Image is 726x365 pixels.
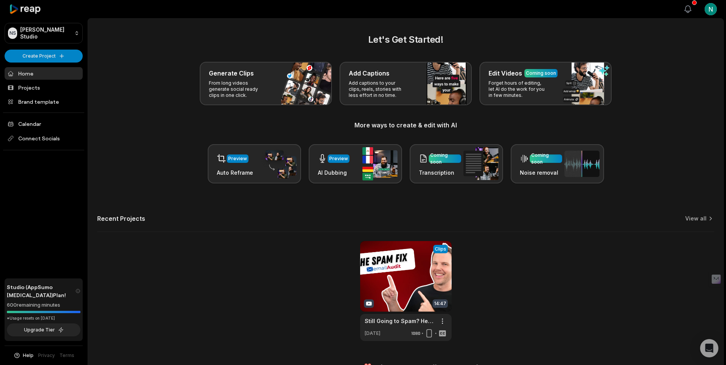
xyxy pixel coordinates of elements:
h3: Transcription [419,169,461,177]
h3: More ways to create & edit with AI [97,121,714,130]
div: 600 remaining minutes [7,301,80,309]
button: Upgrade Tier [7,323,80,336]
a: Brand template [5,95,83,108]
img: ai_dubbing.png [362,147,397,180]
a: Calendar [5,117,83,130]
a: Still Going to Spam? Here is the fix. XemailAudit Review [365,317,435,325]
a: Home [5,67,83,80]
h3: Noise removal [520,169,562,177]
h3: Auto Reframe [217,169,253,177]
div: Preview [228,155,247,162]
a: Projects [5,81,83,94]
h3: AI Dubbing [318,169,349,177]
div: Coming soon [430,152,460,166]
p: Forget hours of editing, let AI do the work for you in few minutes. [489,80,548,98]
button: Create Project [5,50,83,63]
a: Terms [59,352,74,359]
div: Coming soon [526,70,556,77]
button: Help [13,352,34,359]
img: auto_reframe.png [261,149,296,179]
h3: Add Captions [349,69,389,78]
span: Studio (AppSumo [MEDICAL_DATA]) Plan! [7,283,75,299]
a: View all [685,215,707,222]
h3: Generate Clips [209,69,254,78]
a: Privacy [38,352,55,359]
p: From long videos generate social ready clips in one click. [209,80,268,98]
span: Connect Socials [5,132,83,145]
img: noise_removal.png [564,151,599,177]
div: NS [8,27,17,39]
div: Open Intercom Messenger [700,339,718,357]
p: Add captions to your clips, reels, stories with less effort in no time. [349,80,408,98]
h3: Edit Videos [489,69,522,78]
h2: Recent Projects [97,215,145,222]
div: Coming soon [531,152,561,166]
span: Help [23,352,34,359]
img: transcription.png [463,147,498,180]
h2: Let's Get Started! [97,33,714,47]
p: [PERSON_NAME] Studio [20,26,71,40]
div: *Usage resets on [DATE] [7,315,80,321]
div: Preview [329,155,348,162]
